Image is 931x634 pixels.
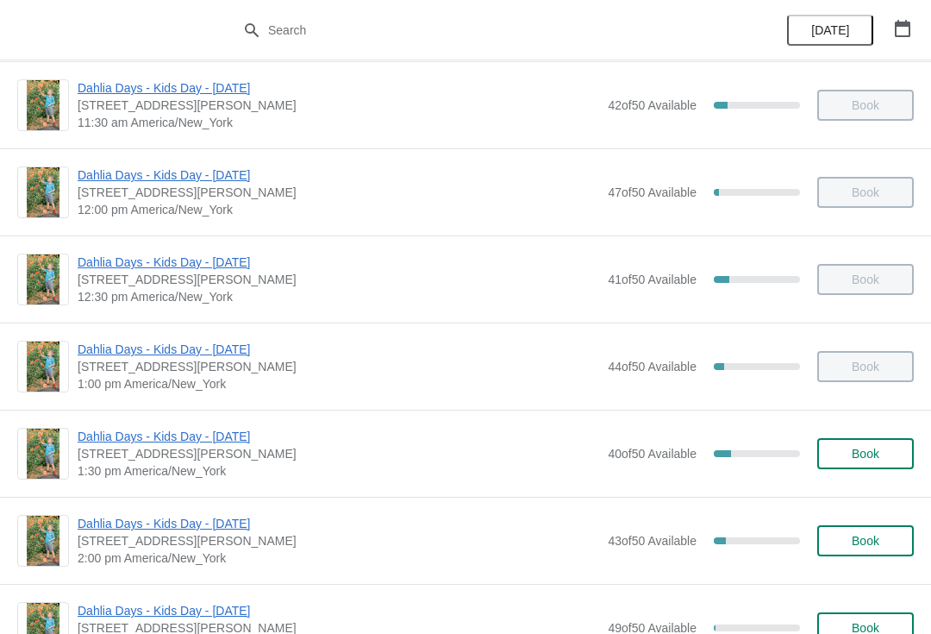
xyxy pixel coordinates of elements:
[78,532,599,549] span: [STREET_ADDRESS][PERSON_NAME]
[78,79,599,97] span: Dahlia Days - Kids Day - [DATE]
[852,447,879,461] span: Book
[817,438,914,469] button: Book
[78,428,599,445] span: Dahlia Days - Kids Day - [DATE]
[608,360,697,373] span: 44 of 50 Available
[78,602,599,619] span: Dahlia Days - Kids Day - [DATE]
[608,98,697,112] span: 42 of 50 Available
[78,462,599,480] span: 1:30 pm America/New_York
[78,271,599,288] span: [STREET_ADDRESS][PERSON_NAME]
[78,445,599,462] span: [STREET_ADDRESS][PERSON_NAME]
[78,341,599,358] span: Dahlia Days - Kids Day - [DATE]
[78,114,599,131] span: 11:30 am America/New_York
[78,515,599,532] span: Dahlia Days - Kids Day - [DATE]
[608,534,697,548] span: 43 of 50 Available
[27,254,60,304] img: Dahlia Days - Kids Day - Sat Sept 20th | 4 Jacobs Lane, Norwell, MA, USA | 12:30 pm America/New_York
[852,534,879,548] span: Book
[78,549,599,567] span: 2:00 pm America/New_York
[787,15,873,46] button: [DATE]
[78,358,599,375] span: [STREET_ADDRESS][PERSON_NAME]
[27,516,60,566] img: Dahlia Days - Kids Day - Sat Sept 20th | 4 Jacobs Lane, Norwell, MA, USA | 2:00 pm America/New_York
[78,97,599,114] span: [STREET_ADDRESS][PERSON_NAME]
[27,167,60,217] img: Dahlia Days - Kids Day - Sat Sept 20th | 4 Jacobs Lane, Norwell, MA, USA | 12:00 pm America/New_York
[608,273,697,286] span: 41 of 50 Available
[27,342,60,392] img: Dahlia Days - Kids Day - Sat Sept 20th | 4 Jacobs Lane, Norwell, MA, USA | 1:00 pm America/New_York
[78,184,599,201] span: [STREET_ADDRESS][PERSON_NAME]
[608,447,697,461] span: 40 of 50 Available
[608,185,697,199] span: 47 of 50 Available
[27,80,60,130] img: Dahlia Days - Kids Day - Sat Sept 20th | 4 Jacobs Lane, Norwell, MA, USA | 11:30 am America/New_York
[811,23,849,37] span: [DATE]
[267,15,698,46] input: Search
[78,288,599,305] span: 12:30 pm America/New_York
[78,254,599,271] span: Dahlia Days - Kids Day - [DATE]
[817,525,914,556] button: Book
[78,201,599,218] span: 12:00 pm America/New_York
[78,375,599,392] span: 1:00 pm America/New_York
[27,429,60,479] img: Dahlia Days - Kids Day - Sat Sept 20th | 4 Jacobs Lane, Norwell, MA, USA | 1:30 pm America/New_York
[78,166,599,184] span: Dahlia Days - Kids Day - [DATE]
